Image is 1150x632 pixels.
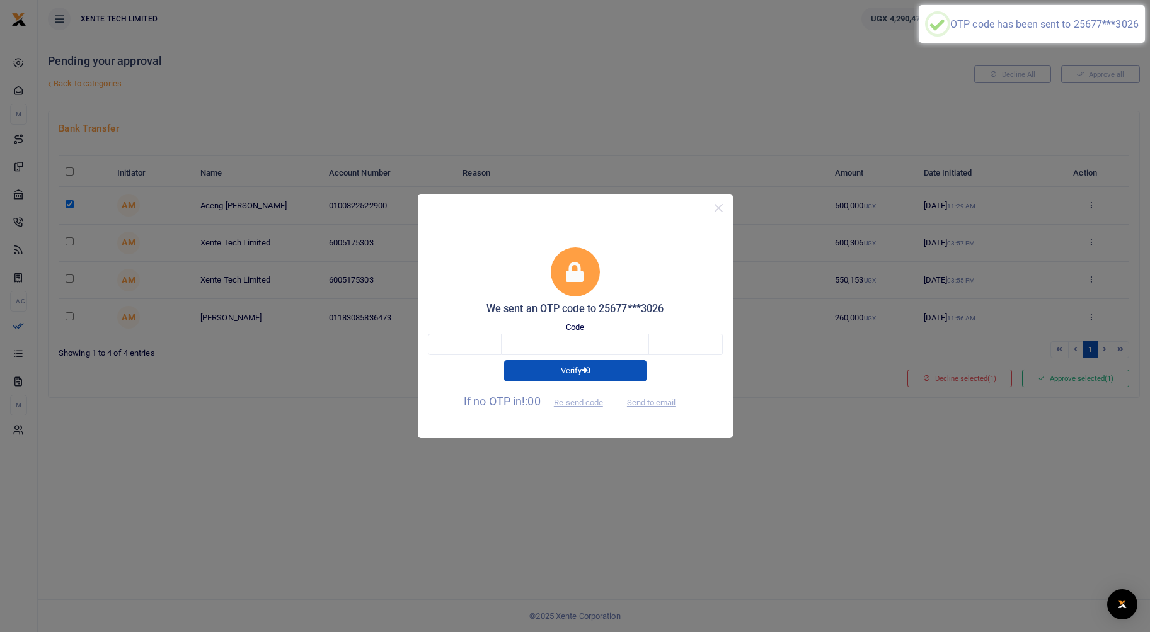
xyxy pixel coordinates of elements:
[1107,589,1137,619] div: Open Intercom Messenger
[950,18,1139,30] div: OTP code has been sent to 25677***3026
[504,360,647,381] button: Verify
[710,199,728,217] button: Close
[566,321,584,334] label: Code
[464,395,614,408] span: If no OTP in
[522,395,540,408] span: !:00
[428,303,723,315] h5: We sent an OTP code to 25677***3026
